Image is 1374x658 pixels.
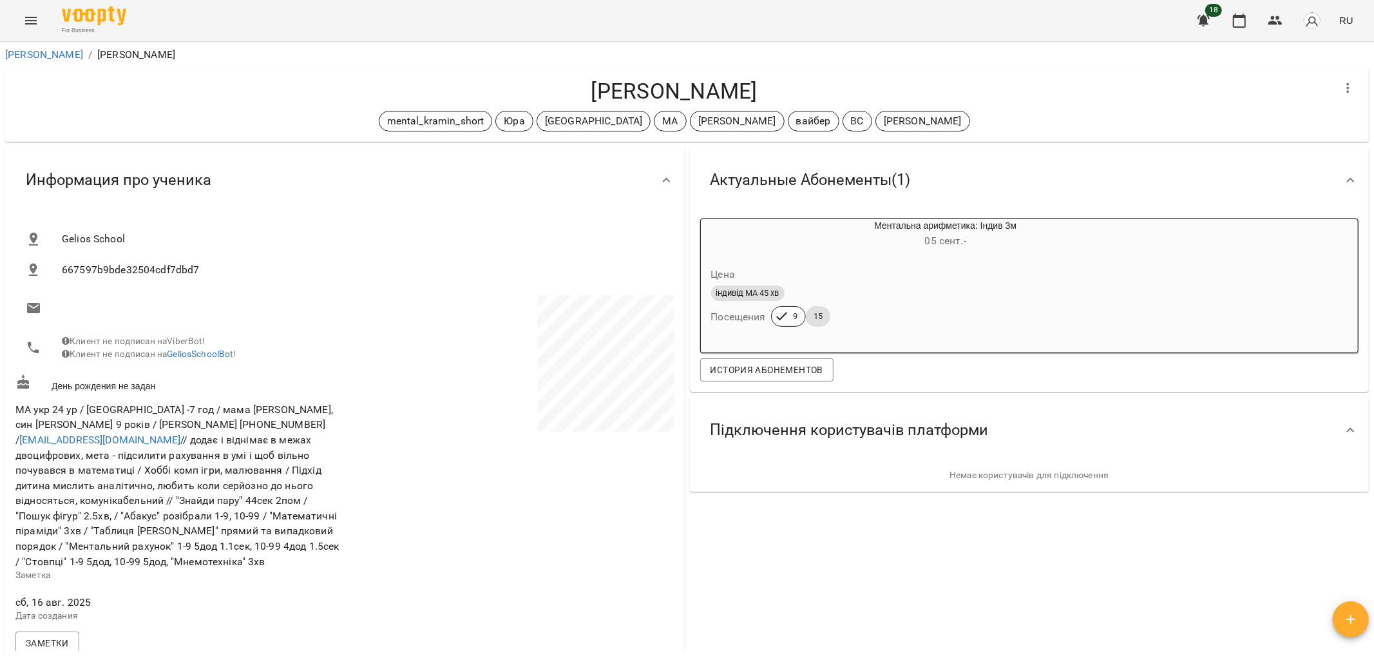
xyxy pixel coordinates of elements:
span: 05 сент. - [925,235,966,247]
p: [GEOGRAPHIC_DATA] [545,113,643,129]
p: Юра [504,113,524,129]
button: Ментальна арифметика: Індив 3м05 сент.- Ценаіндивід МА 45 хвПосещения915 [701,219,1129,342]
div: ВС [843,111,872,131]
span: For Business [62,26,126,35]
span: сб, 16 авг. 2025 [15,595,342,610]
span: Клиент не подписан на ! [62,349,236,359]
span: 18 [1205,4,1222,17]
p: [PERSON_NAME] [698,113,776,129]
div: МА [654,111,686,131]
div: [PERSON_NAME] [875,111,970,131]
div: [GEOGRAPHIC_DATA] [537,111,651,131]
div: Информация про ученика [5,147,685,213]
p: МА [662,113,678,129]
span: История абонементов [711,362,823,378]
p: Дата создания [15,610,342,623]
span: Актуальные Абонементы ( 1 ) [711,170,911,190]
p: ВС [851,113,864,129]
p: вайбер [796,113,831,129]
div: [PERSON_NAME] [690,111,785,131]
button: История абонементов [700,358,834,382]
div: Юра [495,111,533,131]
span: Підключення користувачів платформи [711,420,989,440]
button: Menu [15,5,46,36]
li: / [88,47,92,63]
p: Заметка [15,569,342,582]
span: Заметки [26,635,69,651]
div: Ментальна арифметика: Індив 3м [763,219,1129,250]
a: [EMAIL_ADDRESS][DOMAIN_NAME] [19,434,180,446]
a: GeliosSchoolBot [167,349,233,359]
button: RU [1334,8,1359,32]
nav: breadcrumb [5,47,1369,63]
h4: [PERSON_NAME] [15,78,1333,104]
p: [PERSON_NAME] [97,47,175,63]
span: Информация про ученика [26,170,211,190]
a: [PERSON_NAME] [5,48,83,61]
div: День рождения не задан [13,372,345,396]
div: Підключення користувачів платформи [690,397,1369,463]
h6: Цена [711,266,736,284]
span: 667597b9bde32504cdf7dbd7 [62,262,664,278]
p: Немає користувачів для підключення [700,469,1359,482]
div: вайбер [788,111,839,131]
p: mental_kramin_short [387,113,484,129]
span: Клиент не подписан на ViberBot! [62,336,205,346]
p: [PERSON_NAME] [884,113,962,129]
h6: Посещения [711,308,766,326]
span: 9 [785,311,805,322]
img: avatar_s.png [1303,12,1321,30]
span: RU [1339,14,1353,27]
span: МА укр 24 ур / [GEOGRAPHIC_DATA] -7 год / мама [PERSON_NAME], син [PERSON_NAME] 9 років / [PERSON... [15,403,339,568]
div: Ментальна арифметика: Індив 3м [701,219,763,250]
div: mental_kramin_short [379,111,493,131]
button: Заметки [15,632,79,655]
span: індивід МА 45 хв [711,287,785,299]
img: Voopty Logo [62,6,126,25]
span: Gelios School [62,231,664,247]
span: 15 [806,311,830,322]
div: Актуальные Абонементы(1) [690,147,1369,213]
